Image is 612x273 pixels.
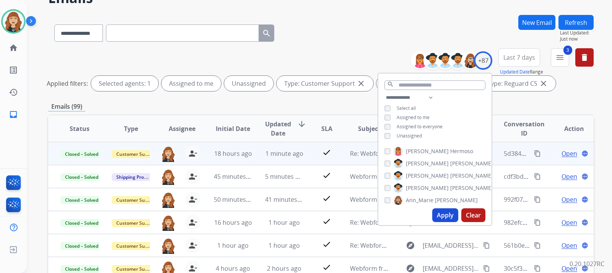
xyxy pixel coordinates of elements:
[350,149,534,158] span: Re: Webform from [EMAIL_ADDRESS][DOMAIN_NAME] on [DATE]
[461,208,485,222] button: Clear
[322,148,331,157] mat-icon: check
[91,76,158,91] div: Selected agents: 1
[435,196,478,204] span: [PERSON_NAME]
[406,264,415,273] mat-icon: explore
[188,264,197,273] mat-icon: person_remove
[581,173,588,180] mat-icon: language
[563,46,572,55] span: 3
[47,79,88,88] p: Applied filters:
[356,79,366,88] mat-icon: close
[534,265,541,272] mat-icon: content_copy
[570,259,604,268] p: 0.20.1027RC
[376,76,477,91] div: Type: Shipping Protection
[277,76,373,91] div: Type: Customer Support
[581,196,588,203] mat-icon: language
[483,242,490,249] mat-icon: content_copy
[188,172,197,181] mat-icon: person_remove
[269,218,300,227] span: 1 hour ago
[534,196,541,203] mat-icon: content_copy
[450,160,493,167] span: [PERSON_NAME]
[581,265,588,272] mat-icon: language
[48,102,85,111] p: Emails (99)
[161,238,176,254] img: agent-avatar
[161,169,176,185] img: agent-avatar
[9,88,18,97] mat-icon: history
[423,241,479,250] span: [EMAIL_ADDRESS][DOMAIN_NAME]
[558,15,594,30] button: Refresh
[9,65,18,75] mat-icon: list_alt
[216,124,250,133] span: Initial Date
[397,105,416,111] span: Select all
[500,69,543,75] span: Range
[3,11,24,32] img: avatar
[161,146,176,162] img: agent-avatar
[9,43,18,52] mat-icon: home
[265,195,309,204] span: 41 minutes ago
[480,76,556,91] div: Type: Reguard CS
[188,218,197,227] mat-icon: person_remove
[560,36,594,42] span: Just now
[350,241,534,250] span: Re: Webform from [EMAIL_ADDRESS][DOMAIN_NAME] on [DATE]
[112,150,161,158] span: Customer Support
[112,196,161,204] span: Customer Support
[500,69,530,75] button: Updated Date
[432,208,458,222] button: Apply
[161,215,176,231] img: agent-avatar
[450,147,473,155] span: Hermoso
[161,76,221,91] div: Assigned to me
[214,149,252,158] span: 18 hours ago
[555,53,565,62] mat-icon: menu
[580,53,589,62] mat-icon: delete
[321,124,332,133] span: SLA
[518,15,555,30] button: New Email
[450,184,493,192] span: [PERSON_NAME]
[397,123,443,130] span: Assigned to everyone
[498,48,540,67] button: Last 7 days
[542,115,594,142] th: Action
[406,147,449,155] span: [PERSON_NAME]
[161,192,176,208] img: agent-avatar
[397,132,422,139] span: Unassigned
[534,242,541,249] mat-icon: content_copy
[581,242,588,249] mat-icon: language
[60,150,103,158] span: Closed – Solved
[397,114,430,121] span: Assigned to me
[560,30,594,36] span: Last Updated:
[562,264,577,273] span: Open
[188,149,197,158] mat-icon: person_remove
[188,241,197,250] mat-icon: person_remove
[214,195,258,204] span: 50 minutes ago
[551,48,569,67] button: 3
[406,172,449,180] span: [PERSON_NAME]
[60,173,103,181] span: Closed – Solved
[262,29,271,38] mat-icon: search
[483,265,490,272] mat-icon: content_copy
[534,173,541,180] mat-icon: content_copy
[169,124,195,133] span: Assignee
[406,184,449,192] span: [PERSON_NAME]
[534,219,541,226] mat-icon: content_copy
[322,240,331,249] mat-icon: check
[322,217,331,226] mat-icon: check
[581,219,588,226] mat-icon: language
[214,172,258,181] span: 45 minutes ago
[562,172,577,181] span: Open
[70,124,90,133] span: Status
[562,195,577,204] span: Open
[216,264,250,273] span: 4 hours ago
[406,241,415,250] mat-icon: explore
[224,76,273,91] div: Unassigned
[112,265,161,273] span: Customer Support
[265,149,303,158] span: 1 minute ago
[322,171,331,180] mat-icon: check
[504,119,545,138] span: Conversation ID
[387,81,394,88] mat-icon: search
[214,218,252,227] span: 16 hours ago
[60,196,103,204] span: Closed – Solved
[124,124,138,133] span: Type
[9,110,18,119] mat-icon: inbox
[217,241,249,250] span: 1 hour ago
[297,119,306,129] mat-icon: arrow_downward
[350,264,523,273] span: Webform from [EMAIL_ADDRESS][DOMAIN_NAME] on [DATE]
[60,265,103,273] span: Closed – Solved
